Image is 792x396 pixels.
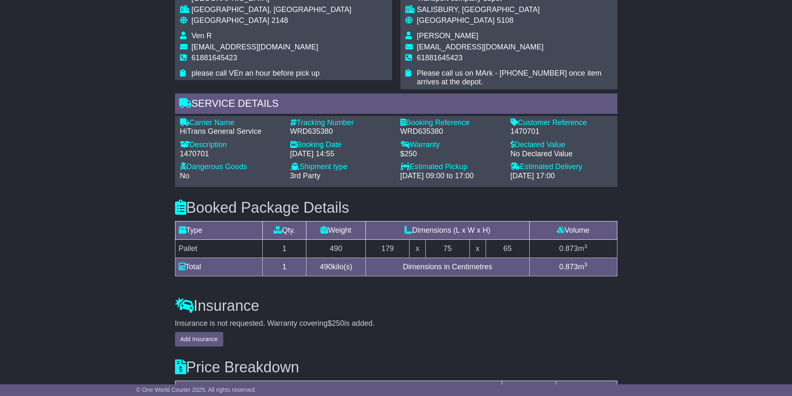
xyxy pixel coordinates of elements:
[306,258,366,276] td: kilo(s)
[511,150,612,159] div: No Declared Value
[400,162,502,172] div: Estimated Pickup
[417,43,544,51] span: [EMAIL_ADDRESS][DOMAIN_NAME]
[417,69,602,86] span: Please call us on MArk - [PHONE_NUMBER] once item arrives at the depot.
[175,298,617,314] h3: Insurance
[469,239,486,258] td: x
[290,150,392,159] div: [DATE] 14:55
[175,199,617,216] h3: Booked Package Details
[175,239,262,258] td: Pallet
[180,162,282,172] div: Dangerous Goods
[366,239,410,258] td: 179
[511,118,612,128] div: Customer Reference
[136,386,257,393] span: © One World Courier 2025. All rights reserved.
[328,319,344,327] span: $250
[192,32,212,40] span: Ven R
[180,140,282,150] div: Description
[497,16,513,25] span: 5108
[584,261,587,268] sup: 3
[290,172,321,180] span: 3rd Party
[486,239,529,258] td: 65
[180,118,282,128] div: Carrier Name
[366,258,530,276] td: Dimensions in Centimetres
[584,243,587,249] sup: 3
[192,54,237,62] span: 61881645423
[262,221,306,239] td: Qty.
[262,258,306,276] td: 1
[529,221,617,239] td: Volume
[417,5,612,15] div: SALISBURY, [GEOGRAPHIC_DATA]
[290,162,392,172] div: Shipment type
[175,221,262,239] td: Type
[320,263,332,271] span: 490
[417,16,495,25] span: [GEOGRAPHIC_DATA]
[511,162,612,172] div: Estimated Delivery
[417,54,463,62] span: 61881645423
[417,32,479,40] span: [PERSON_NAME]
[290,118,392,128] div: Tracking Number
[175,359,617,376] h3: Price Breakdown
[426,239,469,258] td: 75
[306,221,366,239] td: Weight
[400,118,502,128] div: Booking Reference
[511,172,612,181] div: [DATE] 17:00
[306,239,366,258] td: 490
[559,244,578,253] span: 0.873
[180,172,190,180] span: No
[511,140,612,150] div: Declared Value
[271,16,288,25] span: 2148
[529,239,617,258] td: m
[262,239,306,258] td: 1
[400,172,502,181] div: [DATE] 09:00 to 17:00
[366,221,530,239] td: Dimensions (L x W x H)
[175,332,223,347] button: Add Insurance
[400,150,502,159] div: $250
[290,127,392,136] div: WRD635380
[400,140,502,150] div: Warranty
[180,150,282,159] div: 1470701
[175,319,617,328] div: Insurance is not requested. Warranty covering is added.
[290,140,392,150] div: Booking Date
[559,263,578,271] span: 0.873
[192,16,269,25] span: [GEOGRAPHIC_DATA]
[529,258,617,276] td: m
[175,258,262,276] td: Total
[180,127,282,136] div: HiTrans General Service
[410,239,426,258] td: x
[175,93,617,116] div: Service Details
[192,5,352,15] div: [GEOGRAPHIC_DATA], [GEOGRAPHIC_DATA]
[400,127,502,136] div: WRD635380
[192,43,318,51] span: [EMAIL_ADDRESS][DOMAIN_NAME]
[511,127,612,136] div: 1470701
[192,69,320,77] span: please call VEn an hour before pick up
